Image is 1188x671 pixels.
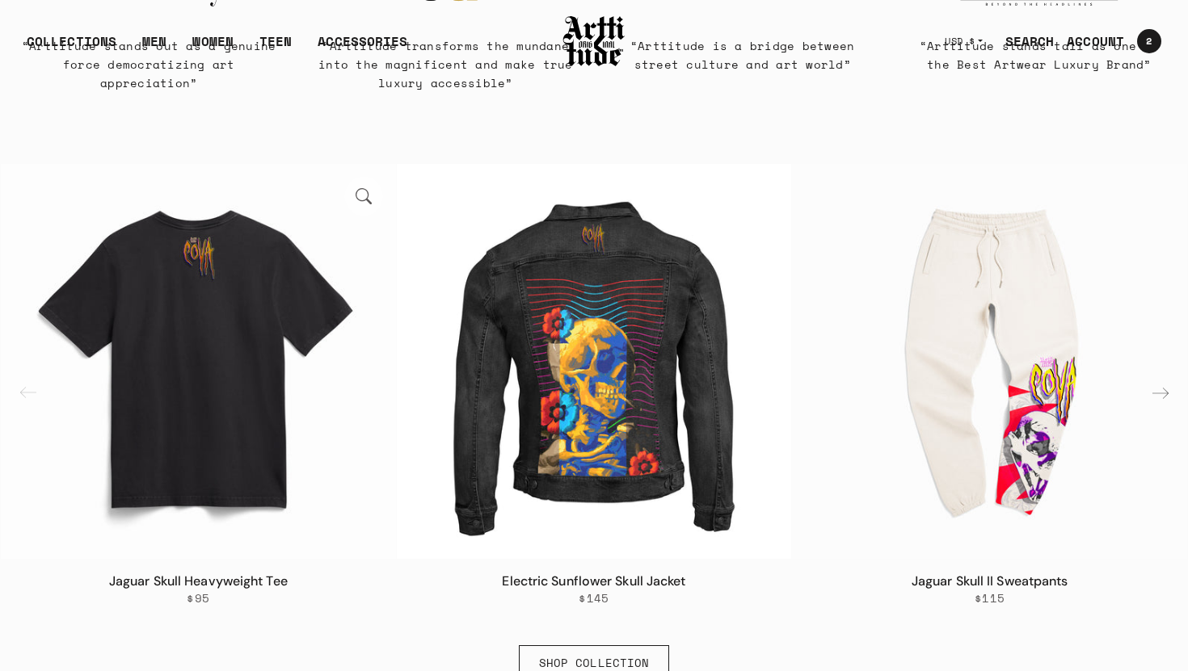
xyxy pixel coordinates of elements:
[397,164,792,559] img: Electric Sunflower Skull Jacket
[142,31,166,64] a: MEN
[992,25,1055,57] a: SEARCH
[1054,25,1124,57] a: ACCOUNT
[397,164,793,619] div: 2 / 6
[1,164,396,559] a: Jaguar Skull Heavyweight TeeJaguar Skull Heavyweight Tee
[792,164,1188,619] div: 3 / 6
[945,35,975,48] span: USD $
[935,23,992,59] button: USD $
[1,164,397,619] div: 1 / 6
[792,164,1187,559] img: Jaguar Skull II Sweatpants
[1146,36,1152,46] span: 2
[187,591,209,606] span: $95
[192,31,234,64] a: WOMEN
[14,31,420,64] ul: Main navigation
[975,591,1005,606] span: $115
[259,31,292,64] a: TEEN
[397,164,792,559] a: Electric Sunflower Skull JacketElectric Sunflower Skull Jacket
[502,572,685,589] a: Electric Sunflower Skull Jacket
[912,572,1068,589] a: Jaguar Skull II Sweatpants
[579,591,609,606] span: $145
[792,164,1187,559] a: Jaguar Skull II SweatpantsJaguar Skull II Sweatpants
[1124,23,1161,60] a: Open cart
[562,14,626,69] img: Arttitude
[27,31,116,64] div: COLLECTIONS
[318,31,407,64] div: ACCESSORIES
[109,572,288,589] a: Jaguar Skull Heavyweight Tee
[1141,374,1180,413] div: Next slide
